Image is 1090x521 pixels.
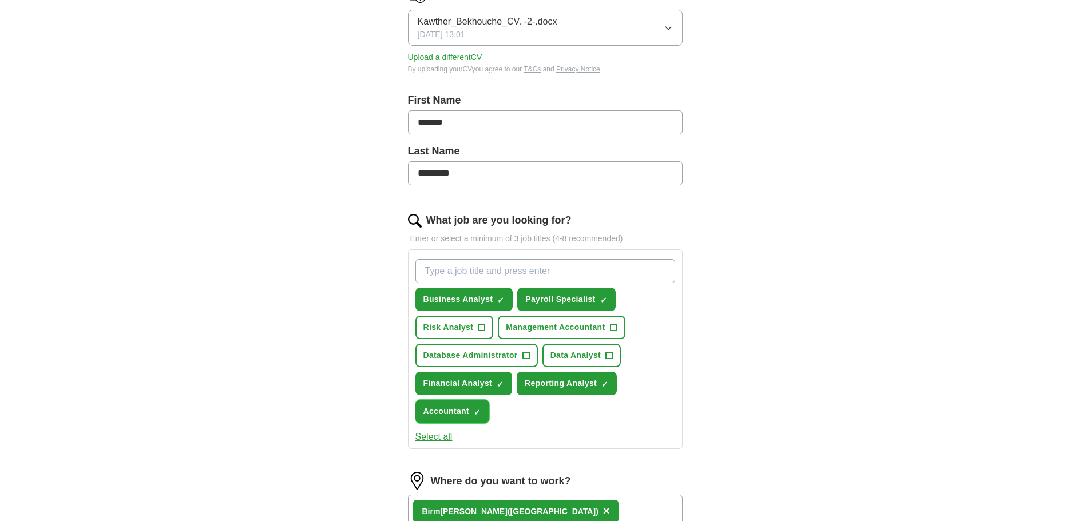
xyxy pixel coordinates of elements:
[603,504,610,517] span: ×
[408,93,683,108] label: First Name
[422,507,441,516] strong: Birm
[603,503,610,520] button: ×
[408,214,422,228] img: search.png
[423,321,474,333] span: Risk Analyst
[415,430,453,444] button: Select all
[415,288,513,311] button: Business Analyst✓
[408,64,683,74] div: By uploading your CV you agree to our and .
[408,51,482,63] button: Upload a differentCV
[423,293,493,305] span: Business Analyst
[423,405,470,417] span: Accountant
[497,380,504,389] span: ✓
[408,10,683,46] button: Kawther_Bekhouche_CV. -2-.docx[DATE] 13:01
[415,372,513,395] button: Financial Analyst✓
[431,474,571,489] label: Where do you want to work?
[423,377,493,389] span: Financial Analyst
[524,65,541,73] a: T&Cs
[423,349,518,361] span: Database Administrator
[542,344,621,367] button: Data Analyst
[422,506,598,518] div: [PERSON_NAME]
[415,344,538,367] button: Database Administrator
[415,259,675,283] input: Type a job title and press enter
[506,321,605,333] span: Management Accountant
[418,29,465,41] span: [DATE] 13:01
[556,65,600,73] a: Privacy Notice
[601,380,608,389] span: ✓
[497,296,504,305] span: ✓
[525,377,597,389] span: Reporting Analyst
[474,408,481,417] span: ✓
[408,472,426,490] img: location.png
[600,296,607,305] span: ✓
[508,507,598,516] span: ([GEOGRAPHIC_DATA])
[525,293,595,305] span: Payroll Specialist
[415,400,490,423] button: Accountant✓
[498,316,625,339] button: Management Accountant
[408,233,683,245] p: Enter or select a minimum of 3 job titles (4-8 recommended)
[550,349,601,361] span: Data Analyst
[415,316,494,339] button: Risk Analyst
[517,288,615,311] button: Payroll Specialist✓
[418,15,557,29] span: Kawther_Bekhouche_CV. -2-.docx
[408,144,683,159] label: Last Name
[426,213,572,228] label: What job are you looking for?
[517,372,617,395] button: Reporting Analyst✓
